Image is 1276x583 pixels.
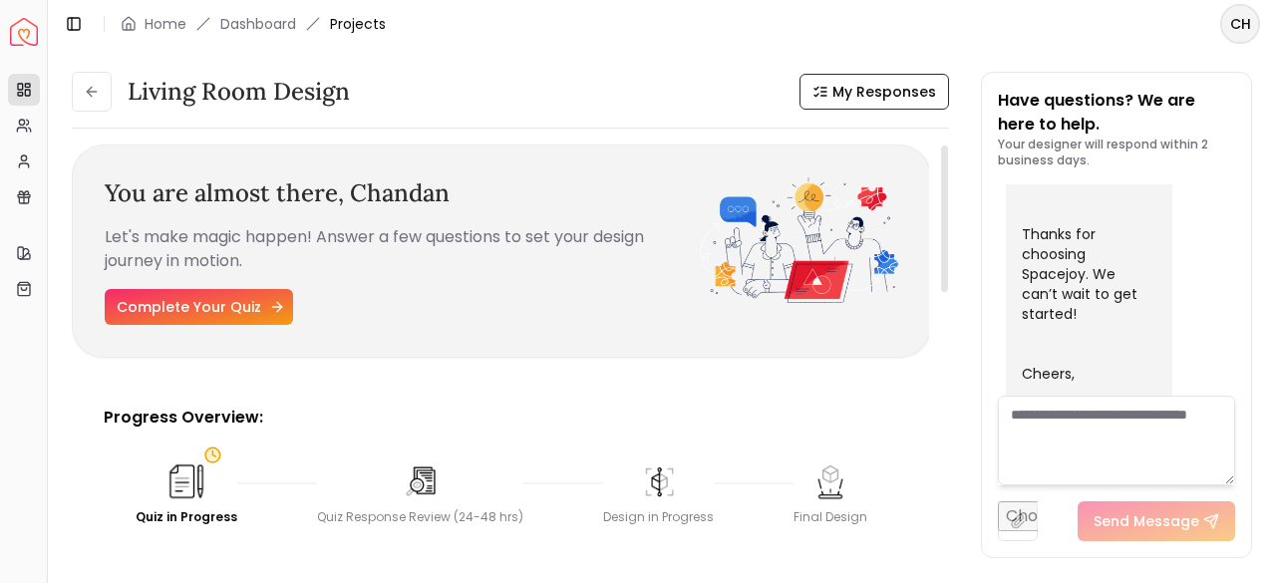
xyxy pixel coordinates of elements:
[1222,6,1258,42] span: CH
[401,461,441,501] img: Quiz Response Review (24-48 hrs)
[10,18,38,46] a: Spacejoy
[1220,4,1260,44] button: CH
[832,82,936,102] span: My Responses
[220,14,296,34] a: Dashboard
[105,225,700,273] p: Let's make magic happen! Answer a few questions to set your design journey in motion.
[603,509,714,525] div: Design in Progress
[105,177,700,209] h3: You are almost there,
[998,137,1235,168] p: Your designer will respond within 2 business days.
[330,14,386,34] span: Projects
[700,177,898,303] img: Fun quiz resume - image
[317,509,523,525] div: Quiz Response Review (24-48 hrs)
[145,14,186,34] a: Home
[639,461,679,501] img: Design in Progress
[121,14,386,34] nav: breadcrumb
[350,177,450,208] span: Chandan
[810,461,850,501] img: Final Design
[105,289,293,325] a: Complete Your Quiz
[128,76,350,108] h3: Living Room design
[104,406,899,430] p: Progress Overview:
[794,509,867,525] div: Final Design
[799,74,949,110] button: My Responses
[998,89,1235,137] p: Have questions? We are here to help.
[10,18,38,46] img: Spacejoy Logo
[164,459,208,503] img: Quiz in Progress
[136,509,237,525] div: Quiz in Progress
